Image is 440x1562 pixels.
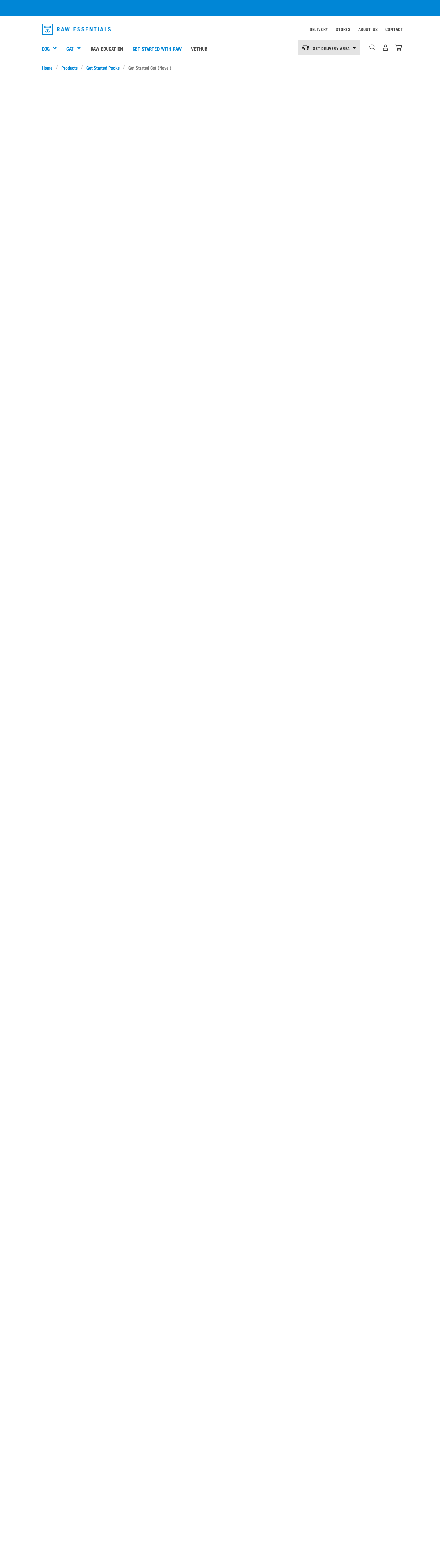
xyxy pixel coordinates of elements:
img: user.png [382,44,389,51]
img: Raw Essentials Logo [42,24,111,35]
nav: breadcrumbs [42,64,398,71]
a: Home [42,64,56,71]
a: Get Started Packs [83,64,123,71]
a: Stores [336,28,351,30]
img: home-icon-1@2x.png [369,44,375,50]
img: home-icon@2x.png [395,44,402,51]
a: Vethub [186,36,212,61]
a: Dog [42,45,50,52]
img: van-moving.png [301,45,310,50]
a: Cat [66,45,74,52]
a: About Us [358,28,378,30]
a: Raw Education [86,36,128,61]
nav: dropdown navigation [37,21,403,37]
span: Set Delivery Area [313,47,350,49]
a: Contact [385,28,403,30]
a: Get started with Raw [128,36,186,61]
a: Products [58,64,81,71]
a: Delivery [310,28,328,30]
